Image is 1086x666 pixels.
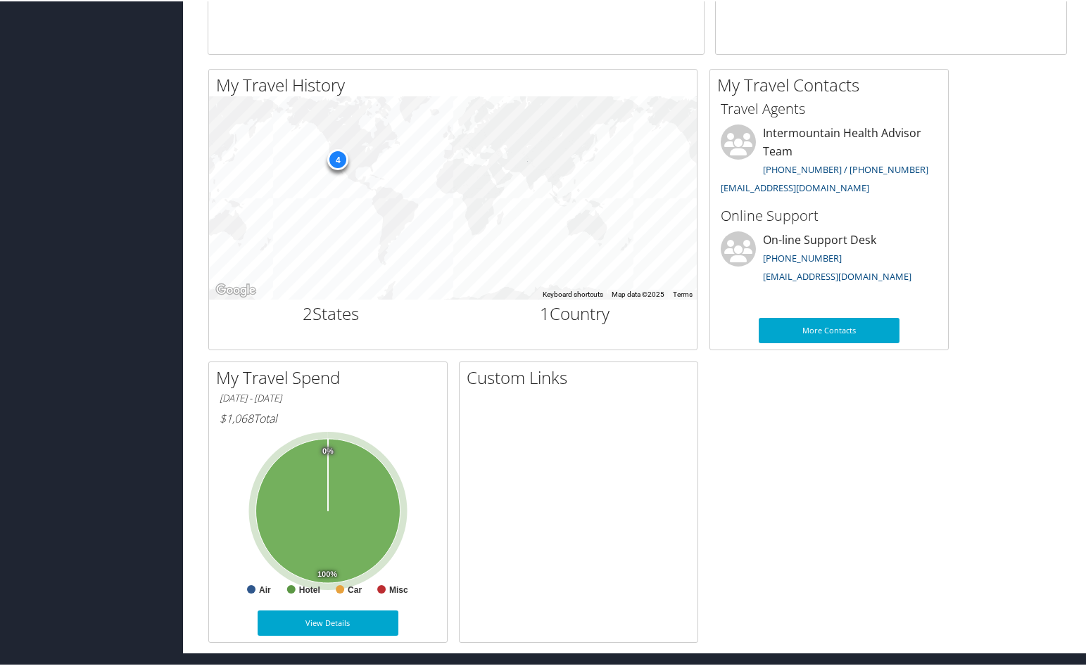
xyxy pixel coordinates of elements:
a: More Contacts [759,316,899,342]
tspan: 100% [317,569,337,577]
a: [EMAIL_ADDRESS][DOMAIN_NAME] [763,269,911,281]
span: Map data ©2025 [612,289,664,297]
a: Terms (opens in new tab) [673,289,693,297]
img: Google [213,280,259,298]
h2: Custom Links [467,364,697,388]
a: View Details [258,609,398,634]
li: On-line Support Desk [714,230,945,288]
h2: Country [464,300,687,324]
h2: My Travel History [216,72,697,96]
h2: States [220,300,443,324]
a: Open this area in Google Maps (opens a new window) [213,280,259,298]
text: Car [348,584,362,594]
h2: My Travel Spend [216,364,447,388]
button: Keyboard shortcuts [543,288,603,298]
h3: Online Support [721,205,937,224]
h6: [DATE] - [DATE] [220,390,436,404]
li: Intermountain Health Advisor Team [714,123,945,198]
text: Hotel [299,584,320,594]
span: 2 [303,300,312,324]
h6: Total [220,409,436,425]
div: 4 [327,148,348,169]
text: Misc [389,584,408,594]
text: Air [259,584,271,594]
span: $1,068 [220,409,253,425]
a: [PHONE_NUMBER] / [PHONE_NUMBER] [763,162,928,174]
span: 1 [540,300,550,324]
h3: Travel Agents [721,98,937,117]
a: [EMAIL_ADDRESS][DOMAIN_NAME] [721,180,869,193]
a: [PHONE_NUMBER] [763,250,842,263]
h2: My Travel Contacts [717,72,948,96]
tspan: 0% [322,446,334,454]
